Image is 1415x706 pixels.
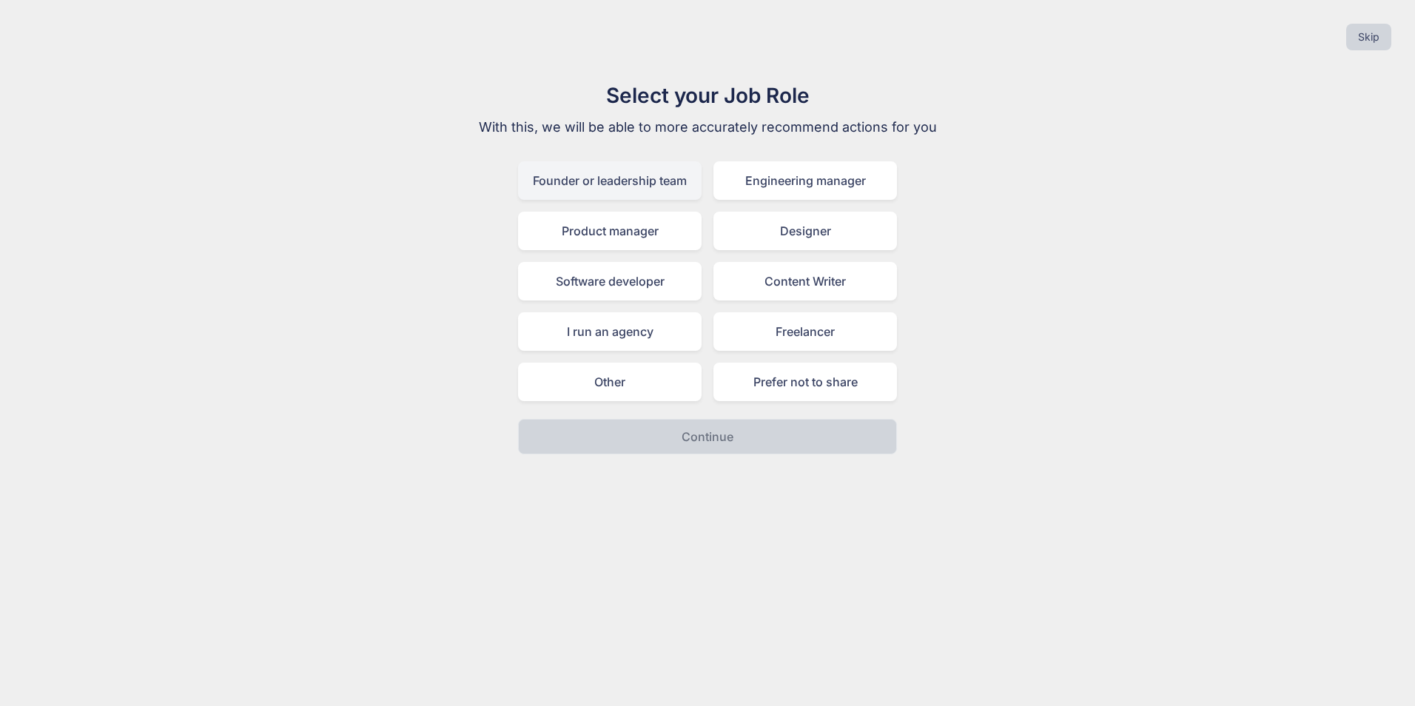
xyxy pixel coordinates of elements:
button: Continue [518,419,897,454]
button: Skip [1346,24,1391,50]
div: Software developer [518,262,702,300]
div: Other [518,363,702,401]
p: With this, we will be able to more accurately recommend actions for you [459,117,956,138]
div: Content Writer [713,262,897,300]
div: Founder or leadership team [518,161,702,200]
div: Freelancer [713,312,897,351]
h1: Select your Job Role [459,80,956,111]
div: Engineering manager [713,161,897,200]
div: Designer [713,212,897,250]
p: Continue [682,428,733,446]
div: I run an agency [518,312,702,351]
div: Prefer not to share [713,363,897,401]
div: Product manager [518,212,702,250]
